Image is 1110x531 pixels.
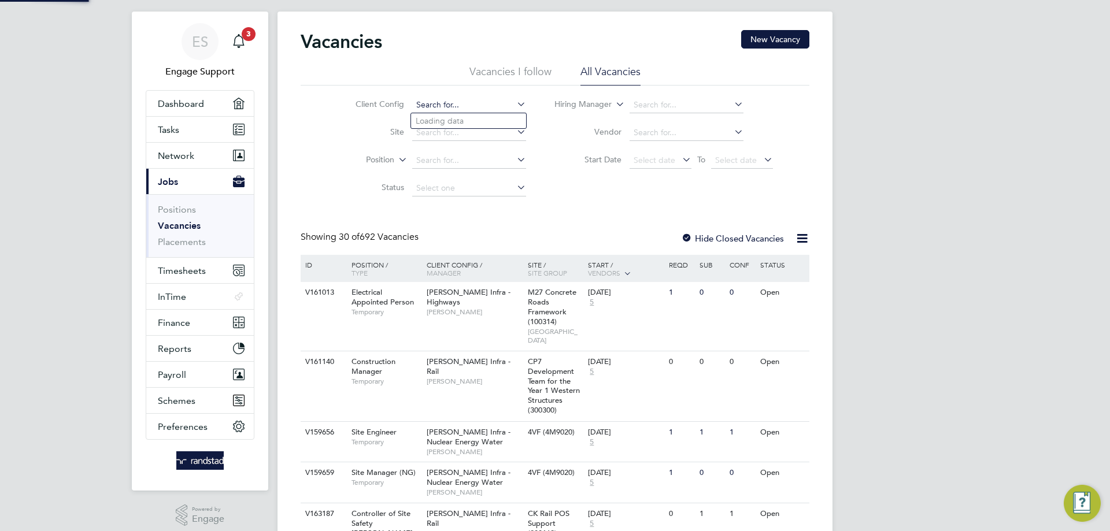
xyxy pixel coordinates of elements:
[757,282,808,303] div: Open
[132,12,268,491] nav: Main navigation
[146,65,254,79] span: Engage Support
[545,99,612,110] label: Hiring Manager
[727,462,757,484] div: 0
[634,155,675,165] span: Select date
[588,519,595,529] span: 5
[146,414,254,439] button: Preferences
[727,422,757,443] div: 1
[158,421,208,432] span: Preferences
[351,357,395,376] span: Construction Manager
[412,153,526,169] input: Search for...
[666,462,696,484] div: 1
[146,336,254,361] button: Reports
[588,288,663,298] div: [DATE]
[227,23,250,60] a: 3
[697,282,727,303] div: 0
[555,154,621,165] label: Start Date
[666,503,696,525] div: 0
[158,220,201,231] a: Vacancies
[427,307,522,317] span: [PERSON_NAME]
[158,265,206,276] span: Timesheets
[427,467,510,487] span: [PERSON_NAME] Infra - Nuclear Energy Water
[757,462,808,484] div: Open
[146,169,254,194] button: Jobs
[351,377,421,386] span: Temporary
[697,422,727,443] div: 1
[741,30,809,49] button: New Vacancy
[666,351,696,373] div: 0
[176,451,224,470] img: randstad-logo-retina.png
[158,204,196,215] a: Positions
[176,504,225,526] a: Powered byEngage
[158,150,194,161] span: Network
[469,65,552,86] li: Vacancies I follow
[727,282,757,303] div: 0
[727,255,757,274] div: Conf
[158,98,204,109] span: Dashboard
[158,124,179,135] span: Tasks
[427,357,510,376] span: [PERSON_NAME] Infra - Rail
[411,113,526,128] li: Loading data
[630,97,743,113] input: Search for...
[528,467,575,477] span: 4VF (4M9020)
[666,282,696,303] div: 1
[158,236,206,247] a: Placements
[339,231,360,243] span: 30 of
[757,255,808,274] div: Status
[427,268,461,277] span: Manager
[339,231,419,243] span: 692 Vacancies
[697,462,727,484] div: 0
[351,307,421,317] span: Temporary
[412,97,526,113] input: Search for...
[666,422,696,443] div: 1
[588,298,595,307] span: 5
[302,255,343,274] div: ID
[158,317,190,328] span: Finance
[192,514,224,524] span: Engage
[525,255,586,283] div: Site /
[158,176,178,187] span: Jobs
[302,351,343,373] div: V161140
[727,503,757,525] div: 1
[427,377,522,386] span: [PERSON_NAME]
[588,478,595,488] span: 5
[351,427,397,437] span: Site Engineer
[146,117,254,142] a: Tasks
[427,488,522,497] span: [PERSON_NAME]
[146,362,254,387] button: Payroll
[146,91,254,116] a: Dashboard
[302,462,343,484] div: V159659
[681,233,784,244] label: Hide Closed Vacancies
[302,503,343,525] div: V163187
[757,422,808,443] div: Open
[666,255,696,274] div: Reqd
[351,478,421,487] span: Temporary
[338,127,404,137] label: Site
[192,34,208,49] span: ES
[351,268,368,277] span: Type
[528,327,583,345] span: [GEOGRAPHIC_DATA]
[146,284,254,309] button: InTime
[630,125,743,141] input: Search for...
[146,258,254,283] button: Timesheets
[146,310,254,335] button: Finance
[412,180,526,196] input: Select one
[146,143,254,168] button: Network
[757,503,808,525] div: Open
[343,255,424,283] div: Position /
[338,182,404,192] label: Status
[351,467,416,477] span: Site Manager (NG)
[242,27,256,41] span: 3
[424,255,525,283] div: Client Config /
[697,351,727,373] div: 0
[528,357,580,415] span: CP7 Development Team for the Year 1 Western Structures (300300)
[588,268,620,277] span: Vendors
[528,268,567,277] span: Site Group
[588,468,663,478] div: [DATE]
[427,287,510,307] span: [PERSON_NAME] Infra - Highways
[697,255,727,274] div: Sub
[158,369,186,380] span: Payroll
[580,65,641,86] li: All Vacancies
[555,127,621,137] label: Vendor
[301,231,421,243] div: Showing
